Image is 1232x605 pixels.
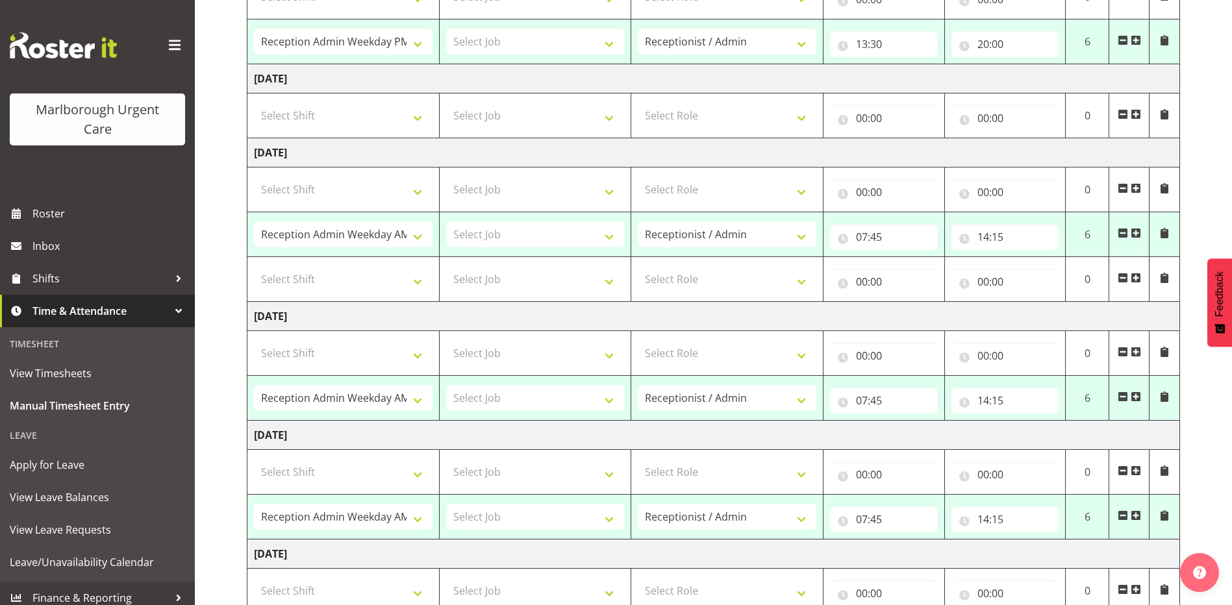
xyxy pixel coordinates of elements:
input: Click to select... [830,179,938,205]
td: 0 [1066,450,1109,495]
span: Roster [32,204,188,223]
a: View Timesheets [3,357,192,389]
input: Click to select... [951,506,1059,532]
input: Click to select... [830,269,938,295]
img: help-xxl-2.png [1193,566,1206,579]
a: View Leave Balances [3,481,192,513]
input: Click to select... [951,343,1059,369]
td: [DATE] [247,421,1180,450]
input: Click to select... [951,179,1059,205]
span: Inbox [32,236,188,256]
td: 0 [1066,257,1109,302]
a: Apply for Leave [3,449,192,481]
td: [DATE] [247,539,1180,569]
span: View Leave Balances [10,488,185,507]
input: Click to select... [830,343,938,369]
div: Timesheet [3,330,192,357]
input: Click to select... [951,269,1059,295]
input: Click to select... [951,105,1059,131]
td: 6 [1066,376,1109,421]
input: Click to select... [830,388,938,414]
span: Time & Attendance [32,301,169,321]
span: View Leave Requests [10,520,185,539]
a: Leave/Unavailability Calendar [3,546,192,578]
input: Click to select... [830,462,938,488]
input: Click to select... [830,506,938,532]
div: Marlborough Urgent Care [23,100,172,139]
input: Click to select... [951,31,1059,57]
span: Shifts [32,269,169,288]
td: 0 [1066,93,1109,138]
td: [DATE] [247,138,1180,167]
td: 6 [1066,495,1109,539]
input: Click to select... [951,388,1059,414]
input: Click to select... [830,105,938,131]
a: View Leave Requests [3,513,192,546]
input: Click to select... [951,224,1059,250]
img: Rosterit website logo [10,32,117,58]
span: View Timesheets [10,364,185,383]
td: [DATE] [247,64,1180,93]
span: Feedback [1214,271,1226,317]
div: Leave [3,422,192,449]
input: Click to select... [830,224,938,250]
a: Manual Timesheet Entry [3,389,192,422]
button: Feedback - Show survey [1207,258,1232,347]
input: Click to select... [830,31,938,57]
td: 6 [1066,212,1109,257]
span: Leave/Unavailability Calendar [10,552,185,572]
td: 0 [1066,167,1109,212]
span: Manual Timesheet Entry [10,396,185,415]
input: Click to select... [951,462,1059,488]
td: 6 [1066,19,1109,64]
span: Apply for Leave [10,455,185,475]
td: 0 [1066,331,1109,376]
td: [DATE] [247,302,1180,331]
